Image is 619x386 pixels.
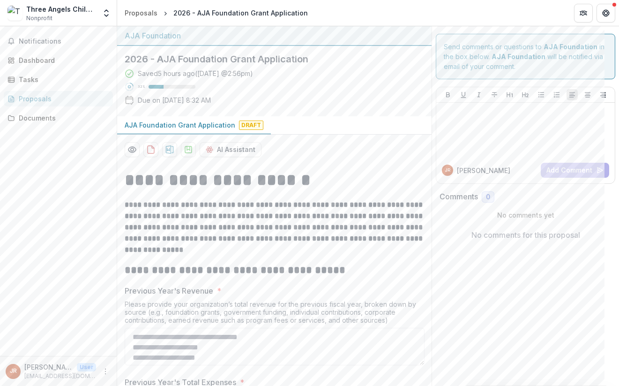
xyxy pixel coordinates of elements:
button: Heading 1 [504,89,515,100]
h2: 2026 - AJA Foundation Grant Application [125,53,409,65]
a: Tasks [4,72,113,87]
button: Ordered List [551,89,562,100]
div: Tasks [19,75,105,84]
button: Preview 05a9d115-79d7-48b6-89dc-8fd01c888068-0.pdf [125,142,140,157]
a: Proposals [4,91,113,106]
button: Italicize [473,89,485,100]
p: [PERSON_NAME] [457,166,510,175]
strong: AJA Foundation [544,43,597,51]
div: Jane Rouse [445,168,450,173]
button: AI Assistant [200,142,261,157]
span: Nonprofit [26,14,52,23]
button: download-proposal [143,142,158,157]
h2: Comments [440,192,478,201]
div: Saved 5 hours ago ( [DATE] @ 2:56pm ) [138,68,253,78]
div: Please provide your organization’s total revenue for the previous fiscal year, broken down by sou... [125,300,425,328]
button: Notifications [4,34,113,49]
button: Open entity switcher [100,4,113,23]
p: User [77,363,96,371]
p: Previous Year's Revenue [125,285,213,296]
button: Bullet List [536,89,547,100]
a: Documents [4,110,113,126]
p: 32 % [138,83,145,90]
button: Bold [442,89,454,100]
p: No comments for this proposal [471,229,580,241]
nav: breadcrumb [121,6,312,20]
button: Add Comment [541,163,609,178]
button: download-proposal [181,142,196,157]
div: AJA Foundation [125,30,424,41]
button: download-proposal [162,142,177,157]
button: More [100,366,111,377]
span: Notifications [19,38,109,45]
strong: AJA Foundation [492,53,545,61]
p: [EMAIL_ADDRESS][DOMAIN_NAME] [24,372,96,380]
img: Three Angels Children's Relief, Inc. [7,6,22,21]
button: Partners [574,4,593,23]
span: 0 [486,193,490,201]
button: Get Help [597,4,615,23]
div: Three Angels Children's Relief, Inc. [26,4,96,14]
button: Align Left [567,89,578,100]
div: Jane Rouse [10,368,17,374]
a: Dashboard [4,53,113,68]
button: Heading 2 [520,89,531,100]
button: Strike [489,89,500,100]
p: [PERSON_NAME] [24,362,73,372]
span: Draft [239,121,263,130]
p: AJA Foundation Grant Application [125,120,235,130]
div: Send comments or questions to in the box below. will be notified via email of your comment. [436,34,615,79]
p: Due on [DATE] 8:32 AM [138,95,211,105]
p: No comments yet [440,210,612,220]
button: Align Center [582,89,593,100]
div: Proposals [125,8,157,18]
a: Proposals [121,6,161,20]
button: Underline [458,89,469,100]
button: Align Right [597,89,609,100]
div: 2026 - AJA Foundation Grant Application [173,8,308,18]
div: Proposals [19,94,105,104]
div: Dashboard [19,55,105,65]
div: Documents [19,113,105,123]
